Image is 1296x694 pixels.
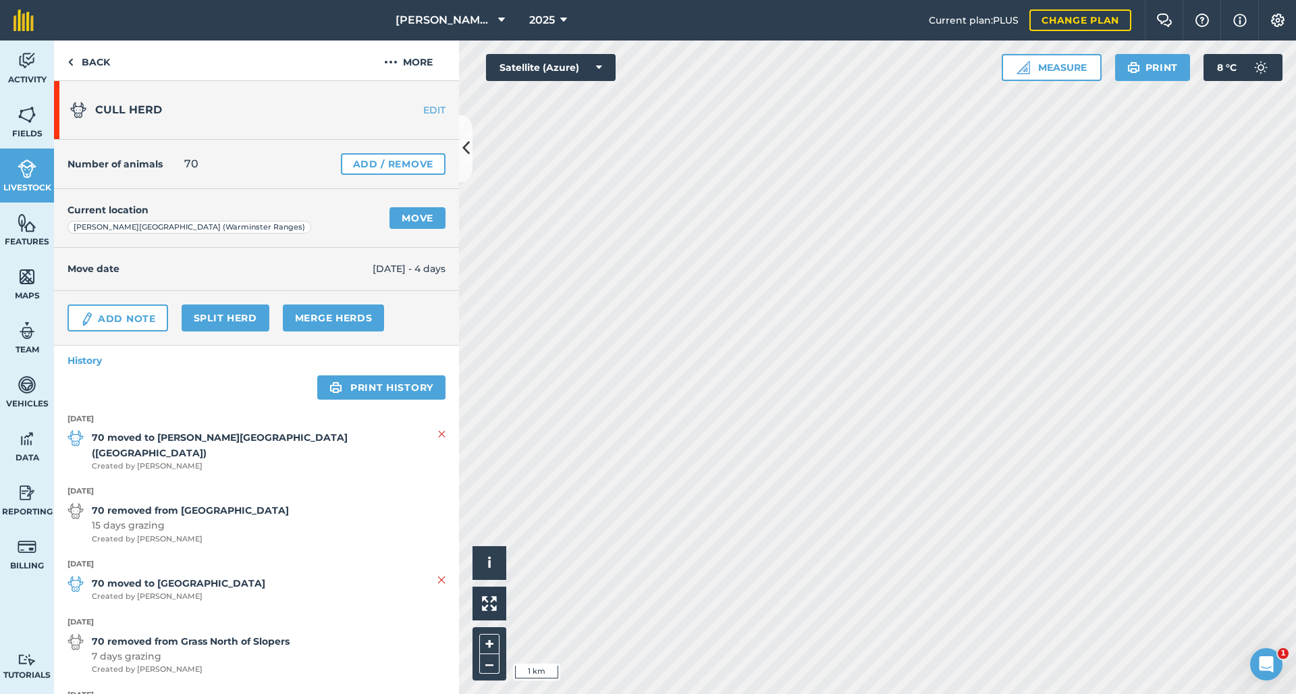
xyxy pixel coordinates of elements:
[92,664,290,676] span: Created by [PERSON_NAME]
[92,430,438,460] strong: 70 moved to [PERSON_NAME][GEOGRAPHIC_DATA] ([GEOGRAPHIC_DATA])
[1217,54,1237,81] span: 8 ° C
[67,616,446,629] strong: [DATE]
[18,105,36,125] img: svg+xml;base64,PHN2ZyB4bWxucz0iaHR0cDovL3d3dy53My5vcmcvMjAwMC9zdmciIHdpZHRoPSI1NiIgaGVpZ2h0PSI2MC...
[92,533,289,545] span: Created by [PERSON_NAME]
[929,13,1019,28] span: Current plan : PLUS
[92,591,265,603] span: Created by [PERSON_NAME]
[92,460,438,473] span: Created by [PERSON_NAME]
[92,518,289,533] span: 15 days grazing
[13,9,34,31] img: fieldmargin Logo
[67,558,446,570] strong: [DATE]
[92,634,290,649] strong: 70 removed from Grass North of Slopers
[1194,14,1210,27] img: A question mark icon
[67,157,163,171] h4: Number of animals
[67,413,446,425] strong: [DATE]
[374,103,459,117] a: EDIT
[1017,61,1030,74] img: Ruler icon
[18,321,36,341] img: svg+xml;base64,PD94bWwgdmVyc2lvbj0iMS4wIiBlbmNvZGluZz0idXRmLTgiPz4KPCEtLSBHZW5lcmF0b3I6IEFkb2JlIE...
[1115,54,1191,81] button: Print
[1247,54,1274,81] img: svg+xml;base64,PD94bWwgdmVyc2lvbj0iMS4wIiBlbmNvZGluZz0idXRmLTgiPz4KPCEtLSBHZW5lcmF0b3I6IEFkb2JlIE...
[437,572,446,588] img: svg+xml;base64,PHN2ZyB4bWxucz0iaHR0cDovL3d3dy53My5vcmcvMjAwMC9zdmciIHdpZHRoPSIyMiIgaGVpZ2h0PSIzMC...
[283,304,385,331] a: Merge Herds
[54,41,124,80] a: Back
[67,485,446,498] strong: [DATE]
[479,634,500,654] button: +
[473,546,506,580] button: i
[384,54,398,70] img: svg+xml;base64,PHN2ZyB4bWxucz0iaHR0cDovL3d3dy53My5vcmcvMjAwMC9zdmciIHdpZHRoPSIyMCIgaGVpZ2h0PSIyNC...
[396,12,493,28] span: [PERSON_NAME] Cross
[67,576,84,592] img: svg+xml;base64,PD94bWwgdmVyc2lvbj0iMS4wIiBlbmNvZGluZz0idXRmLTgiPz4KPCEtLSBHZW5lcmF0b3I6IEFkb2JlIE...
[389,207,446,229] a: Move
[54,346,459,375] a: History
[479,654,500,674] button: –
[373,261,446,276] span: [DATE] - 4 days
[92,649,290,664] span: 7 days grazing
[18,267,36,287] img: svg+xml;base64,PHN2ZyB4bWxucz0iaHR0cDovL3d3dy53My5vcmcvMjAwMC9zdmciIHdpZHRoPSI1NiIgaGVpZ2h0PSI2MC...
[18,653,36,666] img: svg+xml;base64,PD94bWwgdmVyc2lvbj0iMS4wIiBlbmNvZGluZz0idXRmLTgiPz4KPCEtLSBHZW5lcmF0b3I6IEFkb2JlIE...
[1029,9,1131,31] a: Change plan
[80,311,94,327] img: svg+xml;base64,PD94bWwgdmVyc2lvbj0iMS4wIiBlbmNvZGluZz0idXRmLTgiPz4KPCEtLSBHZW5lcmF0b3I6IEFkb2JlIE...
[184,156,198,172] span: 70
[67,634,84,650] img: svg+xml;base64,PD94bWwgdmVyc2lvbj0iMS4wIiBlbmNvZGluZz0idXRmLTgiPz4KPCEtLSBHZW5lcmF0b3I6IEFkb2JlIE...
[67,503,84,519] img: svg+xml;base64,PD94bWwgdmVyc2lvbj0iMS4wIiBlbmNvZGluZz0idXRmLTgiPz4KPCEtLSBHZW5lcmF0b3I6IEFkb2JlIE...
[67,203,148,217] h4: Current location
[1204,54,1282,81] button: 8 °C
[95,103,162,116] span: CULL HERD
[358,41,459,80] button: More
[18,375,36,395] img: svg+xml;base64,PD94bWwgdmVyc2lvbj0iMS4wIiBlbmNvZGluZz0idXRmLTgiPz4KPCEtLSBHZW5lcmF0b3I6IEFkb2JlIE...
[70,102,86,118] img: svg+xml;base64,PD94bWwgdmVyc2lvbj0iMS4wIiBlbmNvZGluZz0idXRmLTgiPz4KPCEtLSBHZW5lcmF0b3I6IEFkb2JlIE...
[18,213,36,233] img: svg+xml;base64,PHN2ZyB4bWxucz0iaHR0cDovL3d3dy53My5vcmcvMjAwMC9zdmciIHdpZHRoPSI1NiIgaGVpZ2h0PSI2MC...
[18,429,36,449] img: svg+xml;base64,PD94bWwgdmVyc2lvbj0iMS4wIiBlbmNvZGluZz0idXRmLTgiPz4KPCEtLSBHZW5lcmF0b3I6IEFkb2JlIE...
[67,261,373,276] h4: Move date
[92,503,289,518] strong: 70 removed from [GEOGRAPHIC_DATA]
[1002,54,1102,81] button: Measure
[1233,12,1247,28] img: svg+xml;base64,PHN2ZyB4bWxucz0iaHR0cDovL3d3dy53My5vcmcvMjAwMC9zdmciIHdpZHRoPSIxNyIgaGVpZ2h0PSIxNy...
[1250,648,1282,680] iframe: Intercom live chat
[18,159,36,179] img: svg+xml;base64,PD94bWwgdmVyc2lvbj0iMS4wIiBlbmNvZGluZz0idXRmLTgiPz4KPCEtLSBHZW5lcmF0b3I6IEFkb2JlIE...
[341,153,446,175] a: Add / Remove
[1270,14,1286,27] img: A cog icon
[18,537,36,557] img: svg+xml;base64,PD94bWwgdmVyc2lvbj0iMS4wIiBlbmNvZGluZz0idXRmLTgiPz4KPCEtLSBHZW5lcmF0b3I6IEFkb2JlIE...
[182,304,269,331] a: Split herd
[529,12,555,28] span: 2025
[18,483,36,503] img: svg+xml;base64,PD94bWwgdmVyc2lvbj0iMS4wIiBlbmNvZGluZz0idXRmLTgiPz4KPCEtLSBHZW5lcmF0b3I6IEFkb2JlIE...
[1156,14,1172,27] img: Two speech bubbles overlapping with the left bubble in the forefront
[482,596,497,611] img: Four arrows, one pointing top left, one top right, one bottom right and the last bottom left
[67,221,311,234] div: [PERSON_NAME][GEOGRAPHIC_DATA] (Warminster Ranges)
[1127,59,1140,76] img: svg+xml;base64,PHN2ZyB4bWxucz0iaHR0cDovL3d3dy53My5vcmcvMjAwMC9zdmciIHdpZHRoPSIxOSIgaGVpZ2h0PSIyNC...
[92,576,265,591] strong: 70 moved to [GEOGRAPHIC_DATA]
[67,304,168,331] a: Add Note
[67,54,74,70] img: svg+xml;base64,PHN2ZyB4bWxucz0iaHR0cDovL3d3dy53My5vcmcvMjAwMC9zdmciIHdpZHRoPSI5IiBoZWlnaHQ9IjI0Ii...
[67,430,84,446] img: svg+xml;base64,PD94bWwgdmVyc2lvbj0iMS4wIiBlbmNvZGluZz0idXRmLTgiPz4KPCEtLSBHZW5lcmF0b3I6IEFkb2JlIE...
[486,54,616,81] button: Satellite (Azure)
[438,426,446,442] img: svg+xml;base64,PHN2ZyB4bWxucz0iaHR0cDovL3d3dy53My5vcmcvMjAwMC9zdmciIHdpZHRoPSIyMiIgaGVpZ2h0PSIzMC...
[329,379,342,396] img: svg+xml;base64,PHN2ZyB4bWxucz0iaHR0cDovL3d3dy53My5vcmcvMjAwMC9zdmciIHdpZHRoPSIxOSIgaGVpZ2h0PSIyNC...
[18,51,36,71] img: svg+xml;base64,PD94bWwgdmVyc2lvbj0iMS4wIiBlbmNvZGluZz0idXRmLTgiPz4KPCEtLSBHZW5lcmF0b3I6IEFkb2JlIE...
[1278,648,1289,659] span: 1
[317,375,446,400] a: Print history
[487,554,491,571] span: i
